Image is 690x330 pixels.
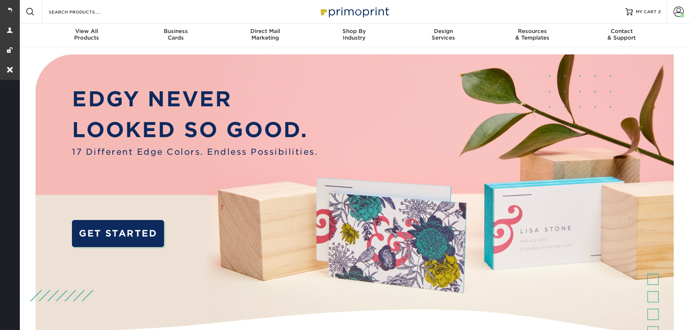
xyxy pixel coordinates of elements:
[72,84,318,115] p: EDGY NEVER
[131,28,221,34] span: Business
[577,23,666,47] a: Contact& Support
[488,23,577,47] a: Resources& Templates
[310,23,399,47] a: Shop ByIndustry
[310,28,399,34] span: Shop By
[42,28,131,41] div: Products
[636,9,657,15] span: MY CART
[42,23,131,47] a: View AllProducts
[221,28,310,34] span: Direct Mail
[131,28,221,41] div: Cards
[317,4,391,19] img: Primoprint
[48,7,120,16] input: SEARCH PRODUCTS.....
[221,23,310,47] a: Direct MailMarketing
[399,23,488,47] a: DesignServices
[221,28,310,41] div: Marketing
[72,220,164,247] a: GET STARTED
[72,146,318,158] span: 17 Different Edge Colors. Endless Possibilities.
[131,23,221,47] a: BusinessCards
[577,28,666,34] span: Contact
[42,28,131,34] span: View All
[399,28,488,41] div: Services
[577,28,666,41] div: & Support
[399,28,488,34] span: Design
[310,28,399,41] div: Industry
[488,28,577,41] div: & Templates
[658,9,661,14] span: 2
[488,28,577,34] span: Resources
[72,114,318,146] p: LOOKED SO GOOD.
